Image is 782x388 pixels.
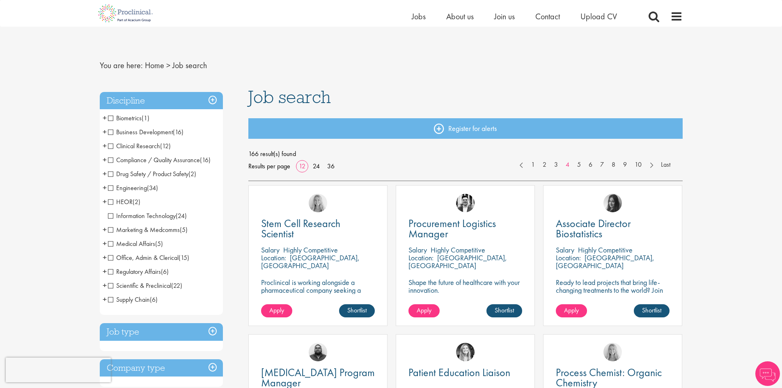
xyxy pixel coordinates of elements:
a: 6 [585,160,596,170]
span: + [103,223,107,236]
span: Supply Chain [108,295,150,304]
span: You are here: [100,60,143,71]
span: 166 result(s) found [248,148,683,160]
a: 3 [550,160,562,170]
img: Shannon Briggs [603,343,622,361]
img: Manon Fuller [456,343,475,361]
span: Office, Admin & Clerical [108,253,189,262]
span: (15) [179,253,189,262]
span: Patient Education Liaison [408,365,510,379]
p: Shape the future of healthcare with your innovation. [408,278,522,294]
a: Shannon Briggs [309,194,327,212]
span: Salary [408,245,427,255]
a: Register for alerts [248,118,683,139]
a: Upload CV [580,11,617,22]
span: (12) [160,142,171,150]
p: Ready to lead projects that bring life-changing treatments to the world? Join our client at the f... [556,278,670,317]
p: [GEOGRAPHIC_DATA], [GEOGRAPHIC_DATA] [261,253,360,270]
span: HEOR [108,197,140,206]
span: Drug Safety / Product Safety [108,170,188,178]
a: 9 [619,160,631,170]
span: Biometrics [108,114,142,122]
span: (5) [180,225,188,234]
iframe: reCAPTCHA [6,358,111,382]
span: Marketing & Medcomms [108,225,188,234]
span: + [103,168,107,180]
span: Clinical Research [108,142,160,150]
a: Procurement Logistics Manager [408,218,522,239]
a: Shortlist [486,304,522,317]
span: + [103,154,107,166]
span: Business Development [108,128,183,136]
span: Medical Affairs [108,239,155,248]
span: (6) [161,267,169,276]
a: 1 [527,160,539,170]
a: Join us [494,11,515,22]
h3: Discipline [100,92,223,110]
span: Clinical Research [108,142,171,150]
span: + [103,279,107,292]
span: + [103,181,107,194]
p: Highly Competitive [578,245,633,255]
a: 24 [310,162,323,170]
a: Apply [408,304,440,317]
a: 2 [539,160,550,170]
span: Medical Affairs [108,239,163,248]
a: Apply [556,304,587,317]
a: 10 [631,160,646,170]
a: 12 [296,162,308,170]
span: Regulatory Affairs [108,267,161,276]
span: Job search [172,60,207,71]
img: Edward Little [456,194,475,212]
span: Marketing & Medcomms [108,225,180,234]
span: Scientific & Preclinical [108,281,171,290]
span: (34) [147,184,158,192]
span: Salary [556,245,574,255]
span: Compliance / Quality Assurance [108,156,211,164]
span: Salary [261,245,280,255]
a: About us [446,11,474,22]
span: Office, Admin & Clerical [108,253,179,262]
a: Process Chemist: Organic Chemistry [556,367,670,388]
a: 4 [562,160,573,170]
span: Job search [248,86,331,108]
h3: Job type [100,323,223,341]
span: (24) [176,211,187,220]
span: Contact [535,11,560,22]
p: [GEOGRAPHIC_DATA], [GEOGRAPHIC_DATA] [556,253,654,270]
a: 5 [573,160,585,170]
span: Engineering [108,184,158,192]
span: Regulatory Affairs [108,267,169,276]
img: Heidi Hennigan [603,194,622,212]
span: Associate Director Biostatistics [556,216,631,241]
p: Highly Competitive [431,245,485,255]
a: Patient Education Liaison [408,367,522,378]
h3: Company type [100,359,223,377]
span: Location: [556,253,581,262]
a: [MEDICAL_DATA] Program Manager [261,367,375,388]
span: Results per page [248,160,290,172]
span: Location: [261,253,286,262]
span: + [103,195,107,208]
a: Apply [261,304,292,317]
a: Jobs [412,11,426,22]
a: 8 [608,160,619,170]
span: Supply Chain [108,295,158,304]
p: Proclinical is working alongside a pharmaceutical company seeking a Stem Cell Research Scientist ... [261,278,375,310]
a: Associate Director Biostatistics [556,218,670,239]
span: (5) [155,239,163,248]
span: (22) [171,281,182,290]
span: Apply [564,306,579,315]
span: (2) [133,197,140,206]
span: + [103,126,107,138]
span: Biometrics [108,114,149,122]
